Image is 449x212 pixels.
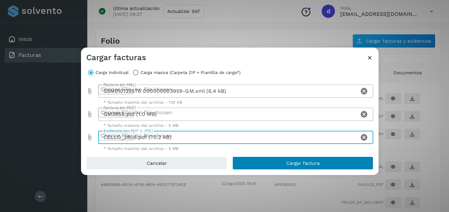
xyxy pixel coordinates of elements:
[147,161,167,165] span: Cancelar
[286,161,320,165] span: Cargar factura
[141,68,241,77] label: Carga masiva (Carpeta ZIP + Plantilla de carga*)
[86,157,227,170] button: Cancelar
[103,124,368,127] div: * Tamaño máximo del archivo - 5 MB
[98,85,359,98] div: SSM0101235T6 000000003959-GM.xml (6.4 kB)
[232,157,373,170] button: Cargar factura
[86,134,93,141] i: Evidencia (en PDF o JPG) prepended action
[360,87,368,95] i: Clear Factura (en XML)
[360,110,368,118] i: Clear Factura (en PDF)
[98,108,359,121] div: GM3959.pdf (1.0 MB)
[96,68,129,77] label: Carga individual
[98,131,359,144] div: CELLO_2808.pdf (70.2 kB)
[360,133,368,141] i: Clear Evidencia (en PDF o JPG)
[103,147,368,151] div: * Tamaño máximo del archivo - 5 MB
[103,100,368,104] div: * Tamaño máximo del archivo - 100 KB
[86,111,93,118] i: Factura (en PDF) prepended action
[86,53,146,62] h3: Cargar facturas
[86,88,93,94] i: Factura (en XML) prepended action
